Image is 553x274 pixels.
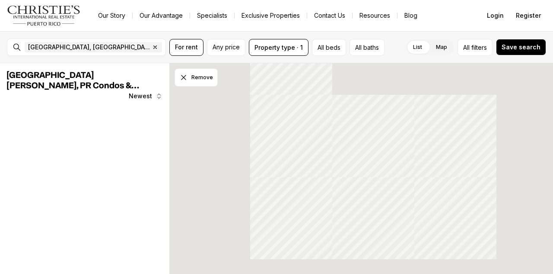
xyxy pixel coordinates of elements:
[91,10,132,22] a: Our Story
[175,68,218,87] button: Dismiss drawing
[207,39,245,56] button: Any price
[511,7,546,24] button: Register
[516,12,541,19] span: Register
[175,44,198,51] span: For rent
[458,39,493,56] button: Allfilters
[129,93,152,100] span: Newest
[235,10,307,22] a: Exclusive Properties
[133,10,190,22] a: Our Advantage
[487,12,504,19] span: Login
[312,39,346,56] button: All beds
[482,7,509,24] button: Login
[353,10,397,22] a: Resources
[124,87,168,105] button: Newest
[7,5,81,26] img: logo
[190,10,234,22] a: Specialists
[429,39,454,55] label: Map
[471,43,487,52] span: filters
[502,44,540,51] span: Save search
[350,39,385,56] button: All baths
[249,39,308,56] button: Property type · 1
[307,10,352,22] button: Contact Us
[397,10,424,22] a: Blog
[7,71,139,100] span: [GEOGRAPHIC_DATA][PERSON_NAME], PR Condos & Apartments for Rent
[496,39,546,55] button: Save search
[406,39,429,55] label: List
[28,44,150,51] span: [GEOGRAPHIC_DATA], [GEOGRAPHIC_DATA], [GEOGRAPHIC_DATA]
[463,43,470,52] span: All
[169,39,203,56] button: For rent
[213,44,240,51] span: Any price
